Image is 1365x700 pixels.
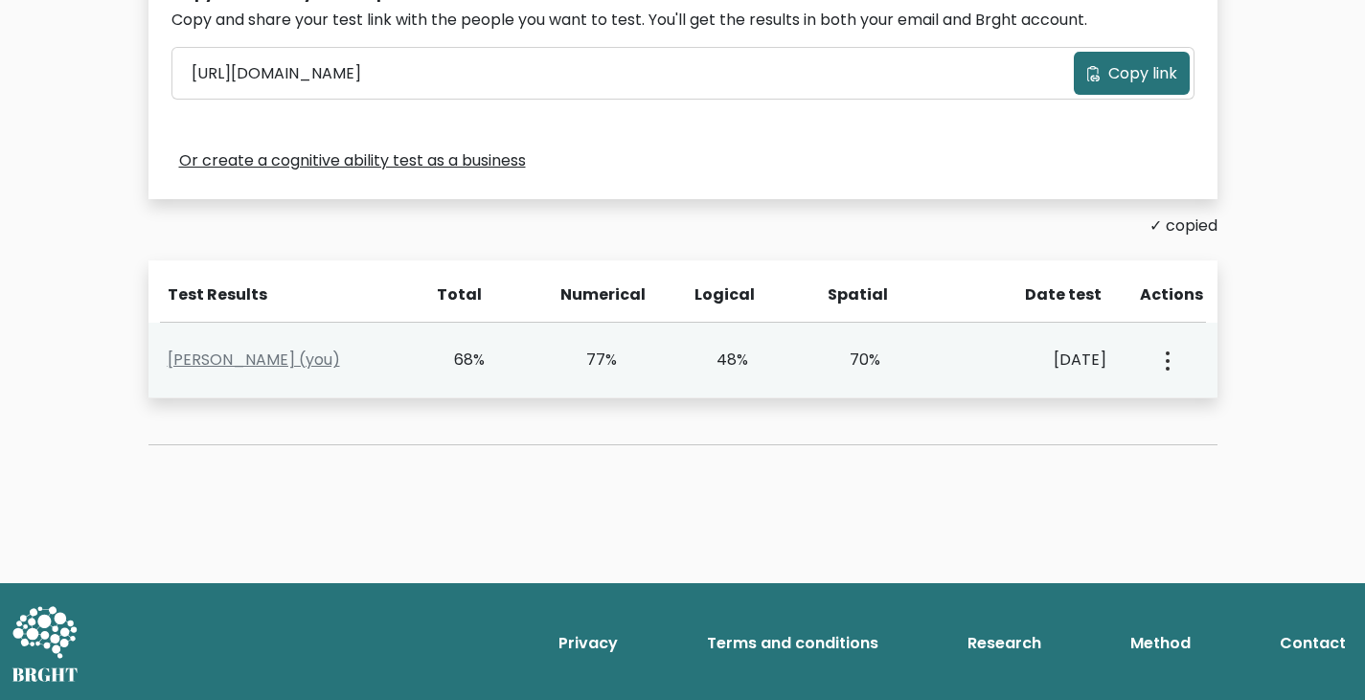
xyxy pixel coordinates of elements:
[694,283,750,306] div: Logical
[1123,624,1198,663] a: Method
[1074,52,1190,95] button: Copy link
[431,349,486,372] div: 68%
[179,149,526,172] a: Or create a cognitive ability test as a business
[148,215,1217,237] div: ✓ copied
[562,349,617,372] div: 77%
[962,283,1117,306] div: Date test
[1272,624,1354,663] a: Contact
[560,283,616,306] div: Numerical
[828,283,883,306] div: Spatial
[699,624,886,663] a: Terms and conditions
[168,283,404,306] div: Test Results
[1140,283,1206,306] div: Actions
[171,9,1194,32] div: Copy and share your test link with the people you want to test. You'll get the results in both yo...
[1108,62,1177,85] span: Copy link
[551,624,626,663] a: Privacy
[168,349,340,371] a: [PERSON_NAME] (you)
[826,349,880,372] div: 70%
[958,349,1106,372] div: [DATE]
[960,624,1049,663] a: Research
[694,349,749,372] div: 48%
[427,283,483,306] div: Total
